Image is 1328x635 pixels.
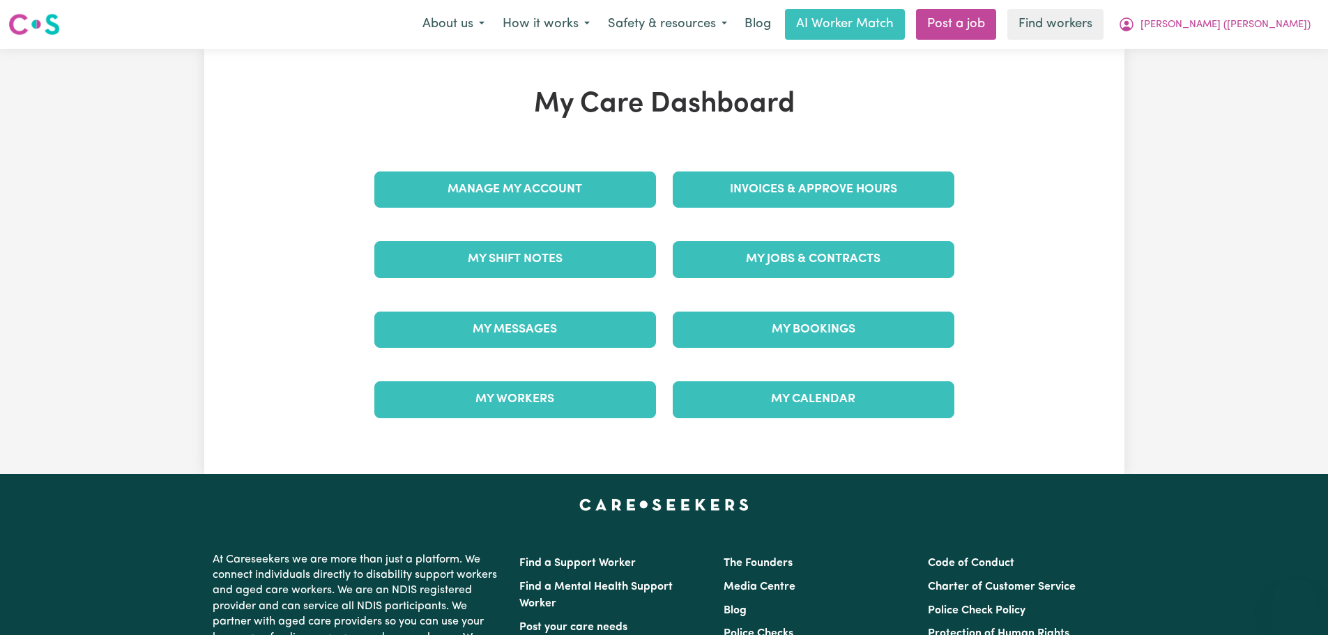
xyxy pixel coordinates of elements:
[928,581,1076,592] a: Charter of Customer Service
[366,88,963,121] h1: My Care Dashboard
[673,312,954,348] a: My Bookings
[8,8,60,40] a: Careseekers logo
[724,581,795,592] a: Media Centre
[673,381,954,418] a: My Calendar
[599,10,736,39] button: Safety & resources
[673,171,954,208] a: Invoices & Approve Hours
[374,381,656,418] a: My Workers
[928,558,1014,569] a: Code of Conduct
[1109,10,1320,39] button: My Account
[928,605,1025,616] a: Police Check Policy
[519,558,636,569] a: Find a Support Worker
[8,12,60,37] img: Careseekers logo
[413,10,494,39] button: About us
[724,605,747,616] a: Blog
[1140,17,1311,33] span: [PERSON_NAME] ([PERSON_NAME])
[1007,9,1104,40] a: Find workers
[736,9,779,40] a: Blog
[374,171,656,208] a: Manage My Account
[374,312,656,348] a: My Messages
[494,10,599,39] button: How it works
[916,9,996,40] a: Post a job
[724,558,793,569] a: The Founders
[579,499,749,510] a: Careseekers home page
[673,241,954,277] a: My Jobs & Contracts
[374,241,656,277] a: My Shift Notes
[519,622,627,633] a: Post your care needs
[785,9,905,40] a: AI Worker Match
[519,581,673,609] a: Find a Mental Health Support Worker
[1272,579,1317,624] iframe: Button to launch messaging window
